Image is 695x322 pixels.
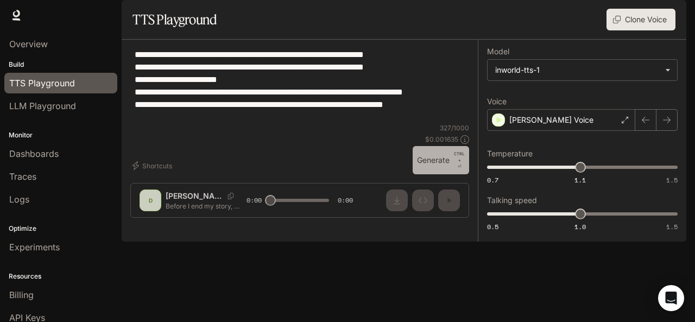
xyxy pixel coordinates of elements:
h1: TTS Playground [132,9,217,30]
span: 0.7 [487,175,498,185]
p: Talking speed [487,197,537,204]
button: Clone Voice [606,9,675,30]
div: inworld-tts-1 [495,65,660,75]
p: [PERSON_NAME] Voice [509,115,593,125]
p: ⏎ [454,150,465,170]
span: 1.5 [666,175,678,185]
div: inworld-tts-1 [488,60,677,80]
p: Temperature [487,150,533,157]
button: GenerateCTRL +⏎ [413,146,469,174]
span: 0.5 [487,222,498,231]
div: Open Intercom Messenger [658,285,684,311]
span: 1.0 [574,222,586,231]
p: Voice [487,98,507,105]
p: CTRL + [454,150,465,163]
p: Model [487,48,509,55]
p: 327 / 1000 [440,123,469,132]
span: 1.5 [666,222,678,231]
button: Shortcuts [130,157,176,174]
span: 1.1 [574,175,586,185]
